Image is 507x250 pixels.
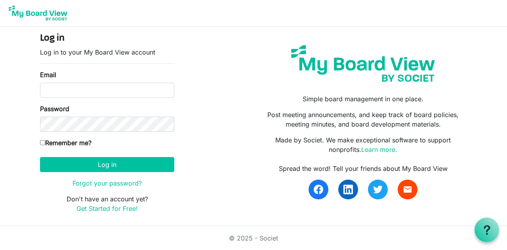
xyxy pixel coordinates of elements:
[259,110,467,129] p: Post meeting announcements, and keep track of board policies, meeting minutes, and board developm...
[373,185,383,194] img: twitter.svg
[40,138,91,148] label: Remember me?
[72,179,142,187] a: Forgot your password?
[285,39,441,88] img: my-board-view-societ.svg
[40,33,174,44] h4: Log in
[343,185,353,194] img: linkedin.svg
[259,94,467,104] p: Simple board management in one place.
[259,135,467,154] p: Made by Societ. We make exceptional software to support nonprofits.
[361,146,397,153] a: Learn more.
[6,3,70,23] img: My Board View Logo
[40,70,56,80] label: Email
[40,140,45,145] input: Remember me?
[76,205,138,212] a: Get Started for Free!
[259,164,467,173] div: Spread the word! Tell your friends about My Board View
[40,47,174,57] p: Log in to your My Board View account
[40,157,174,172] button: Log in
[40,104,69,114] label: Password
[40,194,174,213] p: Don't have an account yet?
[314,185,323,194] img: facebook.svg
[229,234,278,242] a: © 2025 - Societ
[403,185,412,194] span: email
[398,180,417,199] a: email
